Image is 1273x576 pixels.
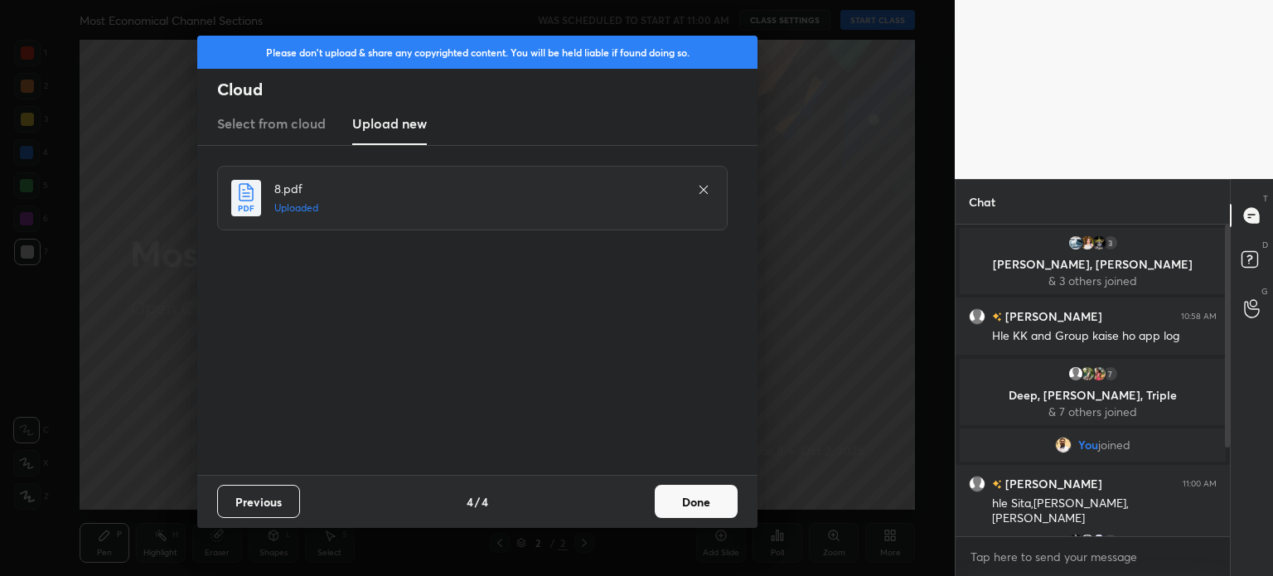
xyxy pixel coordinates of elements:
p: Chat [956,180,1009,224]
img: default.png [969,308,985,325]
h5: Uploaded [274,201,680,215]
div: 10:58 AM [1181,312,1217,322]
img: no-rating-badge.077c3623.svg [992,312,1002,322]
span: You [1078,438,1098,452]
h2: Cloud [217,79,758,100]
h4: 4 [467,493,473,511]
img: 3 [1067,235,1084,251]
button: Previous [217,485,300,518]
div: 7 [1102,365,1119,382]
div: Hle KK and Group kaise ho app log [992,328,1217,345]
p: & 7 others joined [970,405,1216,419]
p: T [1263,192,1268,205]
p: & 3 others joined [970,274,1216,288]
img: 1e582d21b6814e00bea7a8ff03b1fb52.jpg [1091,365,1107,382]
p: D [1262,239,1268,251]
h4: / [475,493,480,511]
p: G [1261,285,1268,298]
div: 3 [1102,235,1119,251]
img: default.png [1067,365,1084,382]
p: [PERSON_NAME], [PERSON_NAME] [970,258,1216,271]
div: 1 [1102,533,1119,549]
div: grid [956,225,1230,536]
img: no-rating-badge.077c3623.svg [992,480,1002,489]
button: Done [655,485,738,518]
h6: [PERSON_NAME] [1002,307,1102,325]
span: joined [1098,438,1130,452]
img: default.png [1079,533,1096,549]
img: 3 [1067,533,1084,549]
h3: Upload new [352,114,427,133]
h4: 8.pdf [274,180,680,197]
img: e1afb4b9d92f4d41a2f1883a2e06bbde.jpg [1091,533,1107,549]
div: Please don't upload & share any copyrighted content. You will be held liable if found doing so. [197,36,758,69]
div: 11:00 AM [1183,479,1217,489]
h6: [PERSON_NAME] [1002,475,1102,492]
h4: 4 [482,493,488,511]
img: default.png [969,476,985,492]
p: Deep, [PERSON_NAME], Triple [970,389,1216,402]
img: a5b0b9265b8449b29fa95ca0af88fbba.jpg [1079,235,1096,251]
img: fda5f69eff034ab9acdd9fb98457250a.jpg [1055,437,1072,453]
img: 0bbe922dbdd0442daaa8d4efdbade835.jpg [1079,365,1096,382]
div: hle Sita,[PERSON_NAME],[PERSON_NAME] [992,496,1217,527]
img: 3 [1091,235,1107,251]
